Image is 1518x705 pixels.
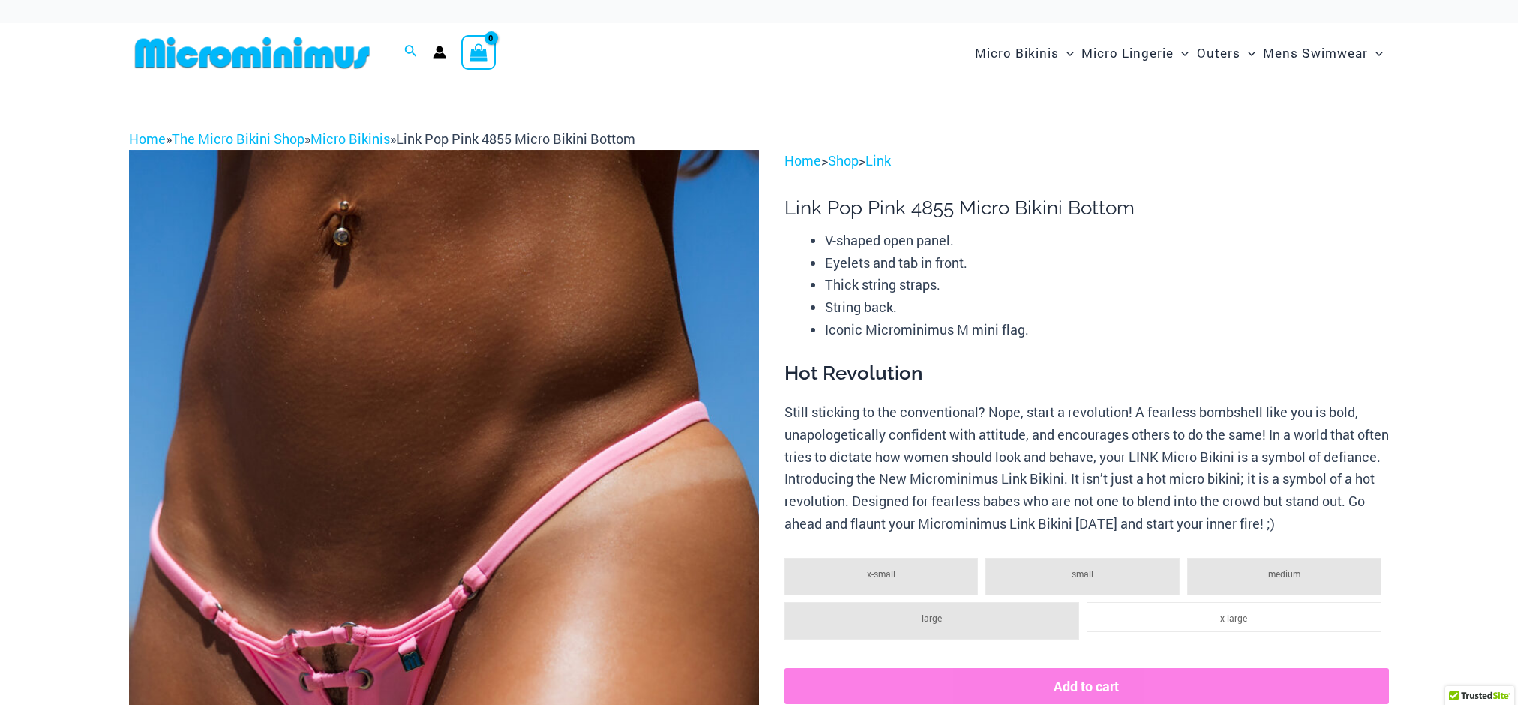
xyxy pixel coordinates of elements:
a: Account icon link [433,46,446,59]
a: Micro Bikinis [310,130,390,148]
span: x-small [867,568,895,580]
li: medium [1187,558,1381,595]
li: Thick string straps. [825,274,1389,296]
li: String back. [825,296,1389,319]
a: OutersMenu ToggleMenu Toggle [1193,30,1259,76]
nav: Site Navigation [969,28,1389,78]
span: Link Pop Pink 4855 Micro Bikini Bottom [396,130,635,148]
span: Outers [1197,34,1240,72]
a: Mens SwimwearMenu ToggleMenu Toggle [1259,30,1387,76]
span: large [922,612,942,624]
li: large [784,602,1079,640]
span: Menu Toggle [1368,34,1383,72]
span: Micro Bikinis [975,34,1059,72]
a: Home [129,130,166,148]
p: > > [784,150,1389,172]
p: Still sticking to the conventional? Nope, start a revolution! A fearless bombshell like you is bo... [784,401,1389,535]
li: Eyelets and tab in front. [825,252,1389,274]
span: Menu Toggle [1059,34,1074,72]
li: V-shaped open panel. [825,229,1389,252]
a: Shop [828,151,859,169]
span: Mens Swimwear [1263,34,1368,72]
a: Micro BikinisMenu ToggleMenu Toggle [971,30,1078,76]
li: x-large [1087,602,1381,632]
button: Add to cart [784,668,1389,704]
a: Micro LingerieMenu ToggleMenu Toggle [1078,30,1192,76]
span: Menu Toggle [1240,34,1255,72]
a: Search icon link [404,43,418,62]
a: Home [784,151,821,169]
li: small [985,558,1180,595]
span: Micro Lingerie [1081,34,1174,72]
span: medium [1268,568,1300,580]
span: small [1072,568,1093,580]
img: MM SHOP LOGO FLAT [129,36,376,70]
span: x-large [1220,612,1247,624]
li: Iconic Microminimus M mini flag. [825,319,1389,341]
a: The Micro Bikini Shop [172,130,304,148]
h1: Link Pop Pink 4855 Micro Bikini Bottom [784,196,1389,220]
span: Menu Toggle [1174,34,1189,72]
span: » » » [129,130,635,148]
li: x-small [784,558,979,595]
a: Link [865,151,891,169]
h3: Hot Revolution [784,361,1389,386]
a: View Shopping Cart, empty [461,35,496,70]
